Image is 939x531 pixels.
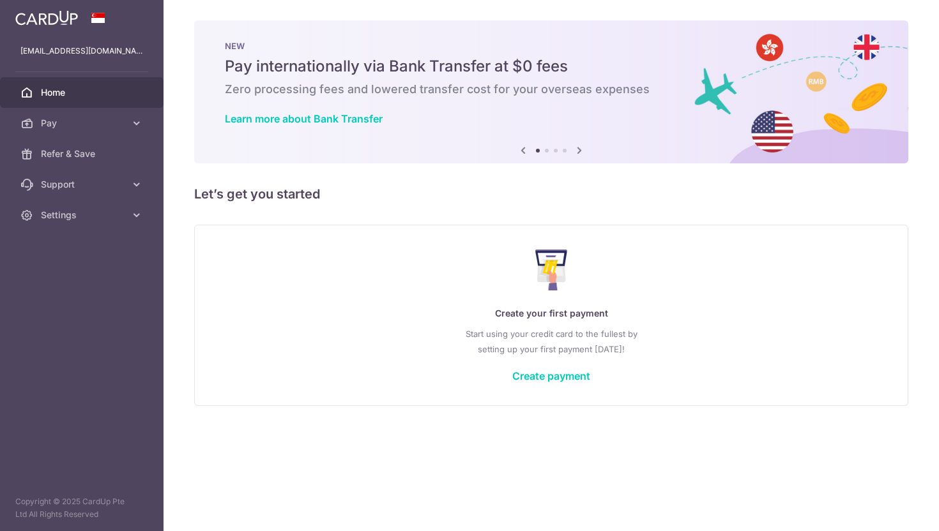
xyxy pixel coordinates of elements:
[41,178,125,191] span: Support
[220,326,882,357] p: Start using your credit card to the fullest by setting up your first payment [DATE]!
[41,86,125,99] span: Home
[41,209,125,221] span: Settings
[535,250,568,290] img: Make Payment
[225,41,878,51] p: NEW
[41,117,125,130] span: Pay
[512,370,590,382] a: Create payment
[15,10,78,26] img: CardUp
[194,20,908,163] img: Bank transfer banner
[220,306,882,321] p: Create your first payment
[225,56,878,77] h5: Pay internationally via Bank Transfer at $0 fees
[41,147,125,160] span: Refer & Save
[20,45,143,57] p: [EMAIL_ADDRESS][DOMAIN_NAME]
[225,82,878,97] h6: Zero processing fees and lowered transfer cost for your overseas expenses
[194,184,908,204] h5: Let’s get you started
[225,112,383,125] a: Learn more about Bank Transfer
